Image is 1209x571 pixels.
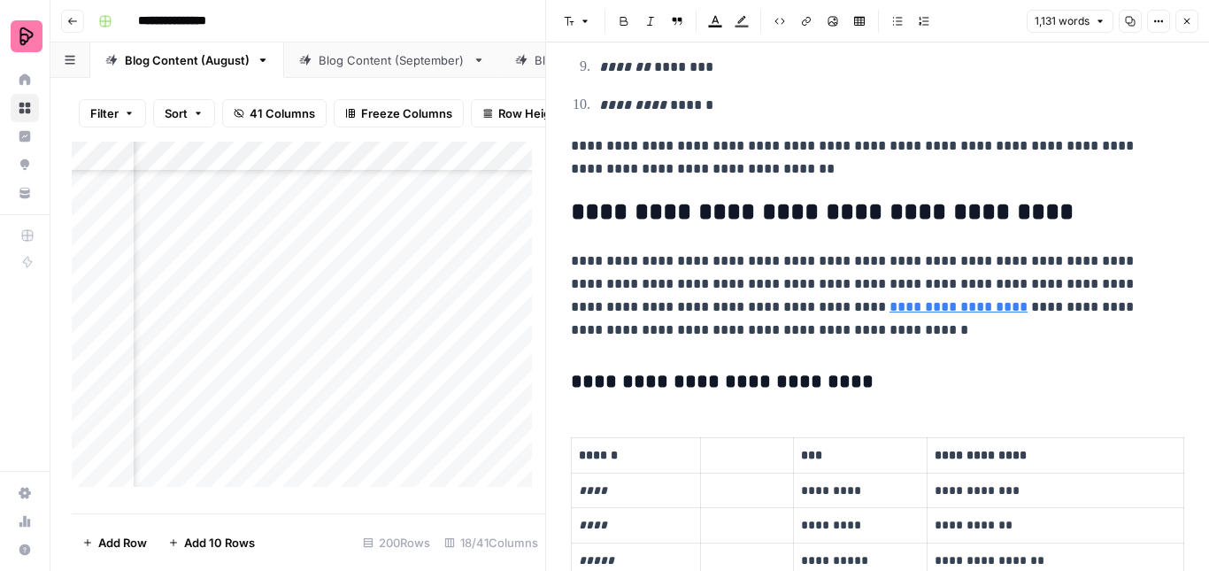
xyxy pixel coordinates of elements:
[11,94,39,122] a: Browse
[500,42,678,78] a: Blog Content (July)
[334,99,464,127] button: Freeze Columns
[153,99,215,127] button: Sort
[471,99,574,127] button: Row Height
[11,536,39,564] button: Help + Support
[165,104,188,122] span: Sort
[1027,10,1113,33] button: 1,131 words
[79,99,146,127] button: Filter
[90,42,284,78] a: Blog Content (August)
[250,104,315,122] span: 41 Columns
[222,99,327,127] button: 41 Columns
[1035,13,1090,29] span: 1,131 words
[72,529,158,557] button: Add Row
[498,104,562,122] span: Row Height
[11,66,39,94] a: Home
[90,104,119,122] span: Filter
[361,104,452,122] span: Freeze Columns
[11,20,42,52] img: Preply Logo
[98,534,147,552] span: Add Row
[284,42,500,78] a: Blog Content (September)
[11,179,39,207] a: Your Data
[125,51,250,69] div: Blog Content (August)
[535,51,643,69] div: Blog Content (July)
[319,51,466,69] div: Blog Content (September)
[11,122,39,150] a: Insights
[184,534,255,552] span: Add 10 Rows
[11,150,39,179] a: Opportunities
[158,529,266,557] button: Add 10 Rows
[11,14,39,58] button: Workspace: Preply
[356,529,437,557] div: 200 Rows
[437,529,545,557] div: 18/41 Columns
[11,479,39,507] a: Settings
[11,507,39,536] a: Usage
